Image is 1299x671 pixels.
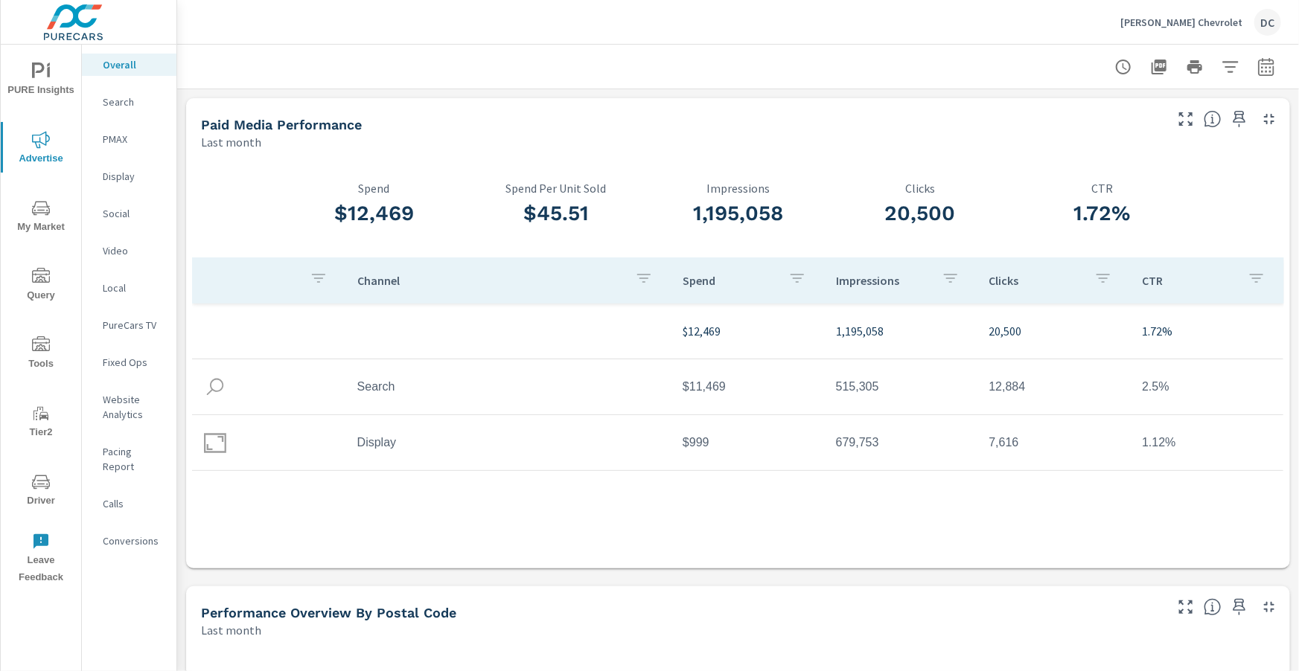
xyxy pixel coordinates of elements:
[103,57,165,72] p: Overall
[1204,598,1222,616] span: Understand performance data by postal code. Individual postal codes can be selected and expanded ...
[201,117,362,132] h5: Paid Media Performance
[5,336,77,373] span: Tools
[103,355,165,370] p: Fixed Ops
[1011,201,1193,226] h3: 1.72%
[103,169,165,184] p: Display
[204,376,226,398] img: icon-search.svg
[1257,107,1281,131] button: Minimize Widget
[82,277,176,299] div: Local
[647,201,829,226] h3: 1,195,058
[829,201,1012,226] h3: 20,500
[671,368,824,405] td: $11,469
[103,132,165,147] p: PMAX
[989,273,1083,288] p: Clicks
[1228,595,1251,619] span: Save this to your personalized report
[283,182,465,195] p: Spend
[1180,52,1210,82] button: Print Report
[103,243,165,258] p: Video
[671,424,824,461] td: $999
[103,444,165,474] p: Pacing Report
[103,533,165,548] p: Conversions
[5,199,77,236] span: My Market
[683,322,812,340] p: $12,469
[5,62,77,99] span: PURE Insights
[977,368,1131,405] td: 12,884
[1144,52,1174,82] button: "Export Report to PDF"
[357,273,623,288] p: Channel
[82,351,176,373] div: Fixed Ops
[5,268,77,304] span: Query
[989,322,1119,340] p: 20,500
[283,201,465,226] h3: $12,469
[1174,107,1198,131] button: Make Fullscreen
[82,54,176,76] div: Overall
[82,440,176,478] div: Pacing Report
[82,388,176,426] div: Website Analytics
[103,318,165,333] p: PureCars TV
[5,533,77,586] span: Leave Feedback
[103,496,165,511] p: Calls
[82,202,176,225] div: Social
[465,182,648,195] p: Spend Per Unit Sold
[1120,16,1242,29] p: [PERSON_NAME] Chevrolet
[829,182,1012,195] p: Clicks
[82,165,176,187] div: Display
[82,91,176,113] div: Search
[103,206,165,221] p: Social
[1142,273,1236,288] p: CTR
[345,424,671,461] td: Display
[977,424,1131,461] td: 7,616
[1142,322,1271,340] p: 1.72%
[1130,368,1283,405] td: 2.5%
[201,621,261,639] p: Last month
[1228,107,1251,131] span: Save this to your personalized report
[5,405,77,441] span: Tier2
[1174,595,1198,619] button: Make Fullscreen
[5,473,77,510] span: Driver
[82,530,176,552] div: Conversions
[1257,595,1281,619] button: Minimize Widget
[824,368,977,405] td: 515,305
[465,201,648,226] h3: $45.51
[82,314,176,336] div: PureCars TV
[1251,52,1281,82] button: Select Date Range
[82,492,176,515] div: Calls
[5,131,77,167] span: Advertise
[1011,182,1193,195] p: CTR
[82,128,176,150] div: PMAX
[1,45,81,592] div: nav menu
[1254,9,1281,36] div: DC
[103,280,165,295] p: Local
[836,273,930,288] p: Impressions
[345,368,671,405] td: Search
[683,273,776,288] p: Spend
[103,392,165,422] p: Website Analytics
[836,322,966,340] p: 1,195,058
[647,182,829,195] p: Impressions
[82,240,176,262] div: Video
[201,133,261,151] p: Last month
[204,431,226,454] img: icon-display.svg
[201,605,456,620] h5: Performance Overview By Postal Code
[1130,424,1283,461] td: 1.12%
[103,94,165,109] p: Search
[1216,52,1245,82] button: Apply Filters
[824,424,977,461] td: 679,753
[1204,110,1222,128] span: Understand performance metrics over the selected time range.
